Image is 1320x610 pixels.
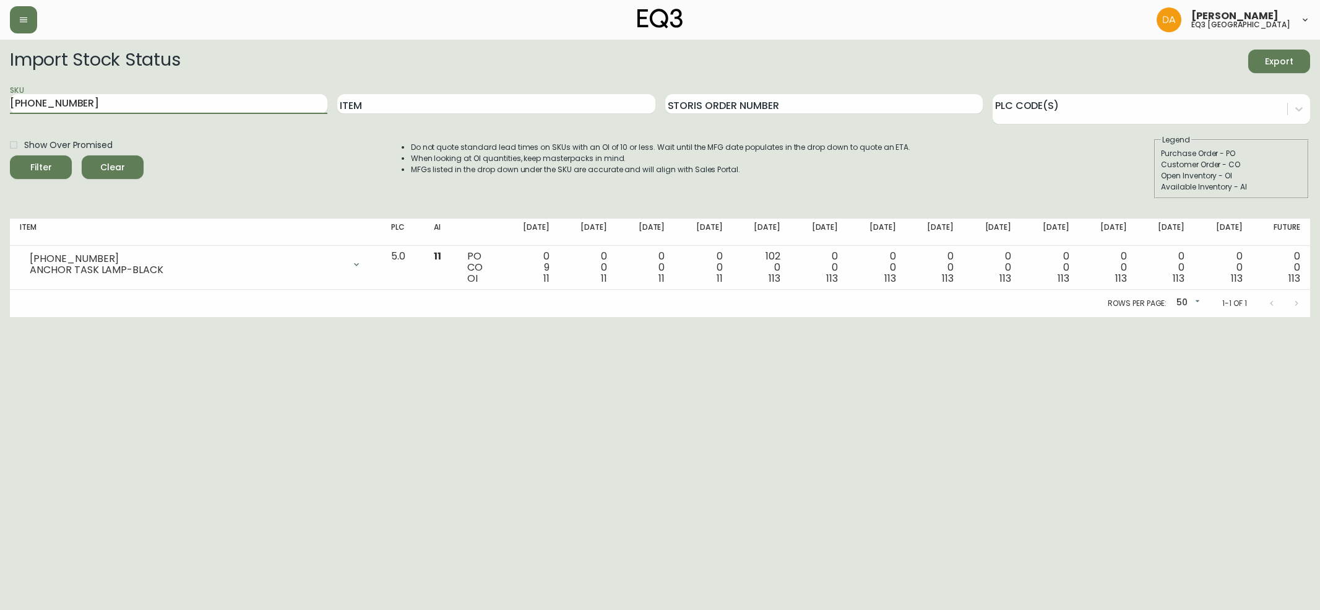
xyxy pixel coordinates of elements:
[411,142,911,153] li: Do not quote standard lead times on SKUs with an OI of 10 or less. Wait until the MFG date popula...
[1089,251,1127,284] div: 0 0
[617,219,675,246] th: [DATE]
[559,219,617,246] th: [DATE]
[973,251,1011,284] div: 0 0
[964,219,1021,246] th: [DATE]
[906,219,964,246] th: [DATE]
[1161,148,1302,159] div: Purchase Order - PO
[501,219,559,246] th: [DATE]
[942,271,954,285] span: 113
[1253,219,1310,246] th: Future
[1079,219,1137,246] th: [DATE]
[1248,50,1310,73] button: Export
[30,253,344,264] div: [PHONE_NUMBER]
[381,246,424,290] td: 5.0
[1258,54,1300,69] span: Export
[381,219,424,246] th: PLC
[1115,271,1127,285] span: 113
[1161,170,1302,181] div: Open Inventory - OI
[82,155,144,179] button: Clear
[24,139,113,152] span: Show Over Promised
[858,251,895,284] div: 0 0
[1173,271,1184,285] span: 113
[411,153,911,164] li: When looking at OI quantities, keep masterpacks in mind.
[999,271,1011,285] span: 113
[675,219,732,246] th: [DATE]
[1058,271,1069,285] span: 113
[769,271,780,285] span: 113
[1191,11,1279,21] span: [PERSON_NAME]
[511,251,549,284] div: 0 9
[424,219,458,246] th: AI
[411,164,911,175] li: MFGs listed in the drop down under the SKU are accurate and will align with Sales Portal.
[1157,7,1181,32] img: dd1a7e8db21a0ac8adbf82b84ca05374
[30,264,344,276] div: ANCHOR TASK LAMP-BLACK
[10,155,72,179] button: Filter
[733,219,790,246] th: [DATE]
[884,271,896,285] span: 113
[1288,271,1300,285] span: 113
[637,9,683,28] img: logo
[1194,219,1252,246] th: [DATE]
[848,219,905,246] th: [DATE]
[1222,298,1247,309] p: 1-1 of 1
[717,271,723,285] span: 11
[658,271,665,285] span: 11
[1108,298,1167,309] p: Rows per page:
[92,160,134,175] span: Clear
[1137,219,1194,246] th: [DATE]
[1171,293,1202,313] div: 50
[434,249,441,263] span: 11
[743,251,780,284] div: 102 0
[1262,251,1300,284] div: 0 0
[543,271,550,285] span: 11
[467,271,478,285] span: OI
[20,251,371,278] div: [PHONE_NUMBER]ANCHOR TASK LAMP-BLACK
[10,50,180,73] h2: Import Stock Status
[826,271,838,285] span: 113
[916,251,954,284] div: 0 0
[1161,134,1191,146] legend: Legend
[467,251,491,284] div: PO CO
[1231,271,1243,285] span: 113
[1021,219,1079,246] th: [DATE]
[1191,21,1290,28] h5: eq3 [GEOGRAPHIC_DATA]
[1147,251,1184,284] div: 0 0
[1161,159,1302,170] div: Customer Order - CO
[684,251,722,284] div: 0 0
[800,251,838,284] div: 0 0
[10,219,381,246] th: Item
[601,271,607,285] span: 11
[1161,181,1302,193] div: Available Inventory - AI
[790,219,848,246] th: [DATE]
[569,251,607,284] div: 0 0
[30,160,52,175] div: Filter
[1204,251,1242,284] div: 0 0
[1031,251,1069,284] div: 0 0
[627,251,665,284] div: 0 0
